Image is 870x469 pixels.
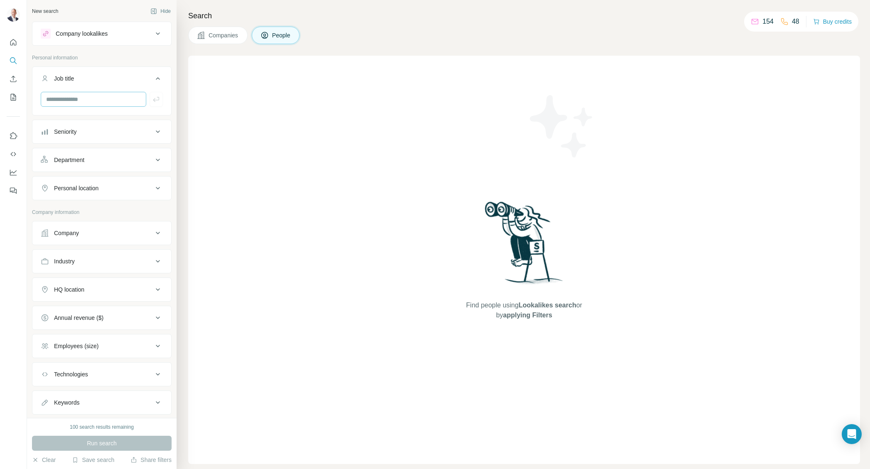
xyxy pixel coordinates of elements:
[54,285,84,294] div: HQ location
[503,312,552,319] span: applying Filters
[32,209,172,216] p: Company information
[7,71,20,86] button: Enrich CSV
[7,35,20,50] button: Quick start
[32,336,171,356] button: Employees (size)
[54,257,75,265] div: Industry
[272,31,291,39] span: People
[7,90,20,105] button: My lists
[7,53,20,68] button: Search
[7,8,20,22] img: Avatar
[481,199,568,292] img: Surfe Illustration - Woman searching with binoculars
[32,364,171,384] button: Technologies
[32,178,171,198] button: Personal location
[145,5,177,17] button: Hide
[54,398,79,407] div: Keywords
[32,24,171,44] button: Company lookalikes
[54,229,79,237] div: Company
[70,423,134,431] div: 100 search results remaining
[457,300,590,320] span: Find people using or by
[54,74,74,83] div: Job title
[32,69,171,92] button: Job title
[842,424,862,444] div: Open Intercom Messenger
[32,456,56,464] button: Clear
[54,156,84,164] div: Department
[762,17,774,27] p: 154
[7,183,20,198] button: Feedback
[32,150,171,170] button: Department
[813,16,852,27] button: Buy credits
[32,54,172,61] p: Personal information
[32,223,171,243] button: Company
[7,128,20,143] button: Use Surfe on LinkedIn
[519,302,576,309] span: Lookalikes search
[130,456,172,464] button: Share filters
[7,147,20,162] button: Use Surfe API
[524,89,599,164] img: Surfe Illustration - Stars
[54,370,88,378] div: Technologies
[54,314,103,322] div: Annual revenue ($)
[32,393,171,413] button: Keywords
[54,128,76,136] div: Seniority
[54,184,98,192] div: Personal location
[32,7,58,15] div: New search
[72,456,114,464] button: Save search
[56,29,108,38] div: Company lookalikes
[792,17,799,27] p: 48
[54,342,98,350] div: Employees (size)
[32,251,171,271] button: Industry
[32,280,171,300] button: HQ location
[209,31,239,39] span: Companies
[188,10,860,22] h4: Search
[32,308,171,328] button: Annual revenue ($)
[32,122,171,142] button: Seniority
[7,165,20,180] button: Dashboard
